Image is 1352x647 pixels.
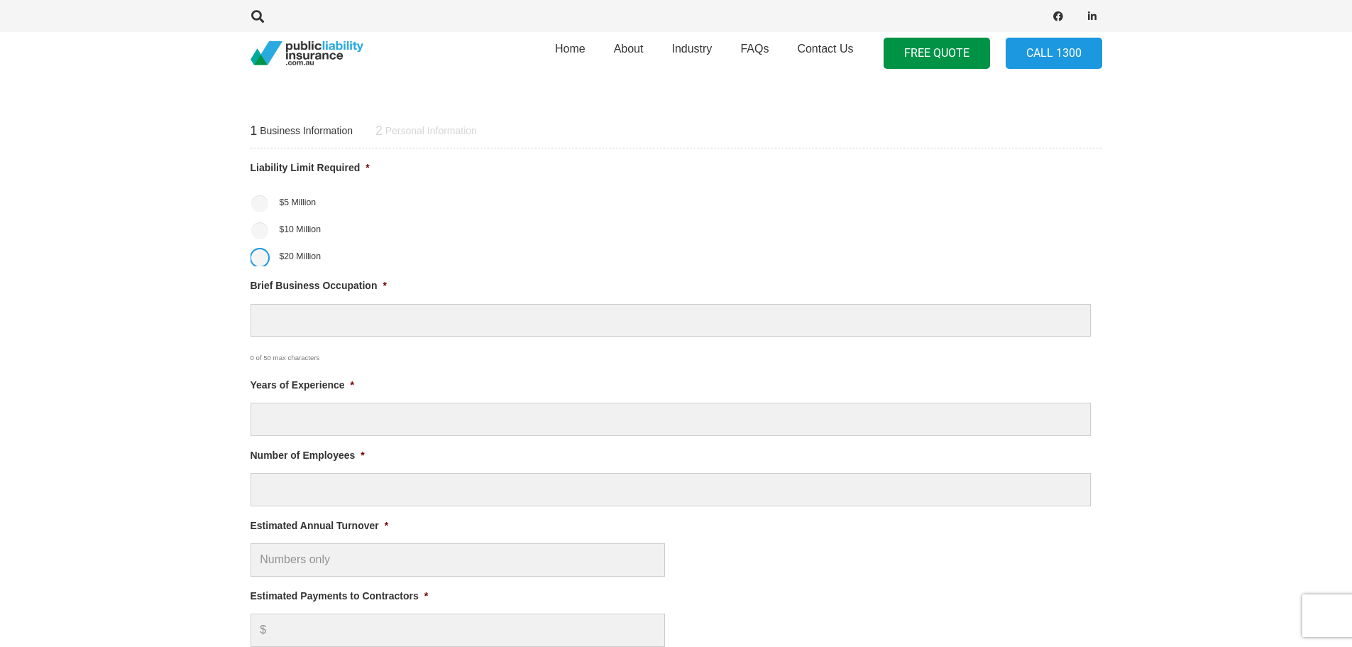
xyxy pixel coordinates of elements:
[251,279,387,292] label: Brief Business Occupation
[657,28,726,79] a: Industry
[726,28,783,79] a: FAQs
[279,223,321,236] label: $10 Million
[251,339,1023,366] div: 0 of 50 max characters
[783,28,867,79] a: Contact Us
[614,43,644,55] span: About
[251,124,258,139] span: 1
[600,28,658,79] a: About
[541,28,600,79] a: Home
[385,125,477,138] span: Personal Information
[740,43,769,55] span: FAQs
[251,379,355,391] label: Years of Experience
[279,250,321,263] label: $20 Million
[251,589,429,602] label: Estimated Payments to Contractors
[251,519,389,532] label: Estimated Annual Turnover
[279,196,316,209] label: $5 Million
[1006,38,1102,70] a: Call 1300
[251,614,665,647] input: $
[1048,6,1068,26] a: Facebook
[251,41,363,66] a: pli_logotransparent
[797,43,853,55] span: Contact Us
[251,449,365,462] label: Number of Employees
[251,161,370,174] label: Liability Limit Required
[884,38,990,70] a: FREE QUOTE
[375,124,383,139] span: 2
[251,543,665,577] input: Numbers only
[555,43,586,55] span: Home
[244,10,273,23] a: Search
[671,43,712,55] span: Industry
[260,125,353,138] span: Business Information
[1082,6,1102,26] a: LinkedIn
